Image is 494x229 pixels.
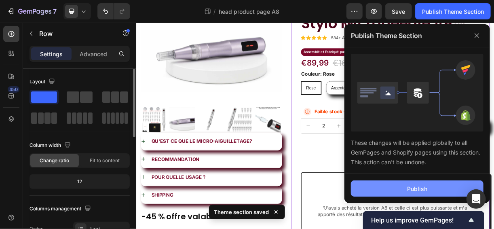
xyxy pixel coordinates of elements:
[219,7,279,16] span: head product page A8
[227,37,283,43] span: Assemblé et Fabriqué par
[8,86,19,93] div: 450
[313,50,334,60] pre: -45%
[385,3,412,19] button: Save
[364,179,382,190] img: gempages_584386638797341272-7a3869f5-cc2d-488d-9c3b-b983a8739479.png
[353,136,420,144] div: AJOUTER AU PANIER
[298,179,316,190] img: gempages_584386638797341272-9a820e6b-66dc-49ab-9b76-a5272f0f619d.png
[242,117,317,125] p: Faible stock - 14 restant
[284,37,304,43] strong: MAS PEN
[386,179,405,190] img: gempages_584386638797341272-af2df867-488c-46dd-97e2-fd1da3fb2aa1.png
[30,76,57,87] div: Layout
[266,47,310,63] div: €164,99
[392,8,405,15] span: Save
[320,179,338,190] img: gempages_584386638797341272-473aef24-6e82-44c7-ab61-be09e09c0a89.png
[3,3,60,19] button: 7
[80,50,107,58] p: Advanced
[136,23,494,229] iframe: Design area
[30,204,93,214] div: Columns management
[39,29,108,38] p: Row
[31,176,128,187] div: 12
[265,131,285,150] button: increment
[224,131,243,150] button: decrement
[351,180,483,197] button: Publish
[342,179,360,190] img: gempages_584386638797341272-9caffd81-248e-463e-998b-b2c505f850d4.png
[327,157,387,166] div: Rich Text Editor. Editing area: main
[21,206,94,214] span: POUR QUELLE USAGE ?
[30,140,72,151] div: Column width
[371,216,467,224] span: Help us improve GemPages!
[214,208,269,216] p: Theme section saved
[407,184,427,193] div: Publish
[40,157,70,164] span: Change ratio
[230,85,244,92] span: Rose
[223,47,262,63] div: €89,99
[40,50,63,58] p: Settings
[293,130,479,150] button: AJOUTER AU PANIER
[415,3,491,19] button: Publish Theme Section
[371,215,476,225] button: Show survey - Help us improve GemPages!
[53,6,57,16] p: 7
[97,3,130,19] div: Undo/Redo
[422,7,484,16] div: Publish Theme Section
[90,157,120,164] span: Fit to content
[351,131,483,167] div: These changes will be applied globally to all GemPages and Shopify pages using this section. This...
[213,7,215,16] span: /
[351,31,422,40] p: Publish Theme Section
[264,85,284,92] span: Argenté
[223,65,270,75] legend: Couleur: Rose
[328,158,386,165] p: Livraison international
[243,131,265,150] input: quantity
[467,189,486,209] div: Open Intercom Messenger
[264,17,310,24] p: 584+ Avis Vérifiée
